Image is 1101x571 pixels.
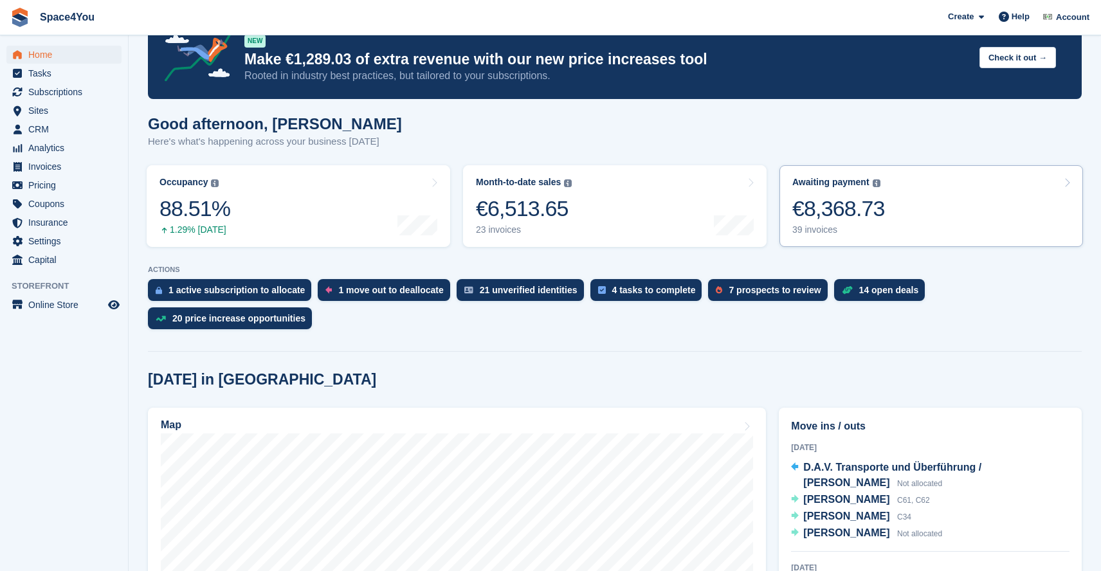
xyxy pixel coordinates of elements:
a: menu [6,232,122,250]
a: [PERSON_NAME] Not allocated [791,525,942,542]
a: [PERSON_NAME] C61, C62 [791,492,929,509]
img: task-75834270c22a3079a89374b754ae025e5fb1db73e45f91037f5363f120a921f8.svg [598,286,606,294]
div: NEW [244,35,266,48]
div: Month-to-date sales [476,177,561,188]
div: 23 invoices [476,224,572,235]
img: stora-icon-8386f47178a22dfd0bd8f6a31ec36ba5ce8667c1dd55bd0f319d3a0aa187defe.svg [10,8,30,27]
img: icon-info-grey-7440780725fd019a000dd9b08b2336e03edf1995a4989e88bcd33f0948082b44.svg [873,179,880,187]
div: 1 move out to deallocate [338,285,443,295]
span: Pricing [28,176,105,194]
div: 7 prospects to review [729,285,821,295]
div: Awaiting payment [792,177,869,188]
div: 14 open deals [859,285,919,295]
h2: [DATE] in [GEOGRAPHIC_DATA] [148,371,376,388]
div: €6,513.65 [476,195,572,222]
a: 7 prospects to review [708,279,833,307]
span: Not allocated [897,529,942,538]
div: 1.29% [DATE] [159,224,230,235]
span: Settings [28,232,105,250]
a: menu [6,139,122,157]
span: [PERSON_NAME] [803,527,889,538]
span: Create [948,10,974,23]
div: Occupancy [159,177,208,188]
a: menu [6,120,122,138]
span: Home [28,46,105,64]
img: move_outs_to_deallocate_icon-f764333ba52eb49d3ac5e1228854f67142a1ed5810a6f6cc68b1a99e826820c5.svg [325,286,332,294]
img: icon-info-grey-7440780725fd019a000dd9b08b2336e03edf1995a4989e88bcd33f0948082b44.svg [564,179,572,187]
img: price-adjustments-announcement-icon-8257ccfd72463d97f412b2fc003d46551f7dbcb40ab6d574587a9cd5c0d94... [154,13,244,86]
a: Space4You [35,6,100,28]
span: [PERSON_NAME] [803,511,889,521]
p: Here's what's happening across your business [DATE] [148,134,402,149]
span: C34 [897,512,911,521]
a: Occupancy 88.51% 1.29% [DATE] [147,165,450,247]
h1: Good afternoon, [PERSON_NAME] [148,115,402,132]
a: Awaiting payment €8,368.73 39 invoices [779,165,1083,247]
span: Not allocated [897,479,942,488]
a: 1 active subscription to allocate [148,279,318,307]
div: 1 active subscription to allocate [168,285,305,295]
a: 14 open deals [834,279,932,307]
span: C61, C62 [897,496,930,505]
button: Check it out → [979,47,1056,68]
h2: Map [161,419,181,431]
p: Rooted in industry best practices, but tailored to your subscriptions. [244,69,969,83]
span: Coupons [28,195,105,213]
h2: Move ins / outs [791,419,1069,434]
a: 20 price increase opportunities [148,307,318,336]
img: verify_identity-adf6edd0f0f0b5bbfe63781bf79b02c33cf7c696d77639b501bdc392416b5a36.svg [464,286,473,294]
a: menu [6,46,122,64]
div: 88.51% [159,195,230,222]
div: 39 invoices [792,224,885,235]
span: Storefront [12,280,128,293]
span: Sites [28,102,105,120]
a: menu [6,83,122,101]
span: Capital [28,251,105,269]
a: 1 move out to deallocate [318,279,456,307]
span: [PERSON_NAME] [803,494,889,505]
span: Online Store [28,296,105,314]
a: Preview store [106,297,122,313]
div: 4 tasks to complete [612,285,696,295]
a: [PERSON_NAME] C34 [791,509,911,525]
span: Analytics [28,139,105,157]
div: €8,368.73 [792,195,885,222]
a: menu [6,195,122,213]
img: active_subscription_to_allocate_icon-d502201f5373d7db506a760aba3b589e785aa758c864c3986d89f69b8ff3... [156,286,162,295]
p: Make €1,289.03 of extra revenue with our new price increases tool [244,50,969,69]
span: D.A.V. Transporte und Überführung / [PERSON_NAME] [803,462,981,488]
a: menu [6,64,122,82]
div: 20 price increase opportunities [172,313,305,323]
a: menu [6,213,122,231]
a: menu [6,102,122,120]
span: Account [1056,11,1089,24]
p: ACTIONS [148,266,1082,274]
span: Insurance [28,213,105,231]
img: price_increase_opportunities-93ffe204e8149a01c8c9dc8f82e8f89637d9d84a8eef4429ea346261dce0b2c0.svg [156,316,166,322]
span: Tasks [28,64,105,82]
div: 21 unverified identities [480,285,578,295]
img: Finn-Kristof Kausch [1041,10,1054,23]
a: 4 tasks to complete [590,279,709,307]
a: menu [6,176,122,194]
a: menu [6,296,122,314]
a: Month-to-date sales €6,513.65 23 invoices [463,165,767,247]
img: icon-info-grey-7440780725fd019a000dd9b08b2336e03edf1995a4989e88bcd33f0948082b44.svg [211,179,219,187]
a: menu [6,158,122,176]
span: Help [1012,10,1030,23]
a: 21 unverified identities [457,279,590,307]
a: menu [6,251,122,269]
img: prospect-51fa495bee0391a8d652442698ab0144808aea92771e9ea1ae160a38d050c398.svg [716,286,722,294]
span: Invoices [28,158,105,176]
span: Subscriptions [28,83,105,101]
span: CRM [28,120,105,138]
a: D.A.V. Transporte und Überführung / [PERSON_NAME] Not allocated [791,460,1069,492]
div: [DATE] [791,442,1069,453]
img: deal-1b604bf984904fb50ccaf53a9ad4b4a5d6e5aea283cecdc64d6e3604feb123c2.svg [842,285,853,295]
